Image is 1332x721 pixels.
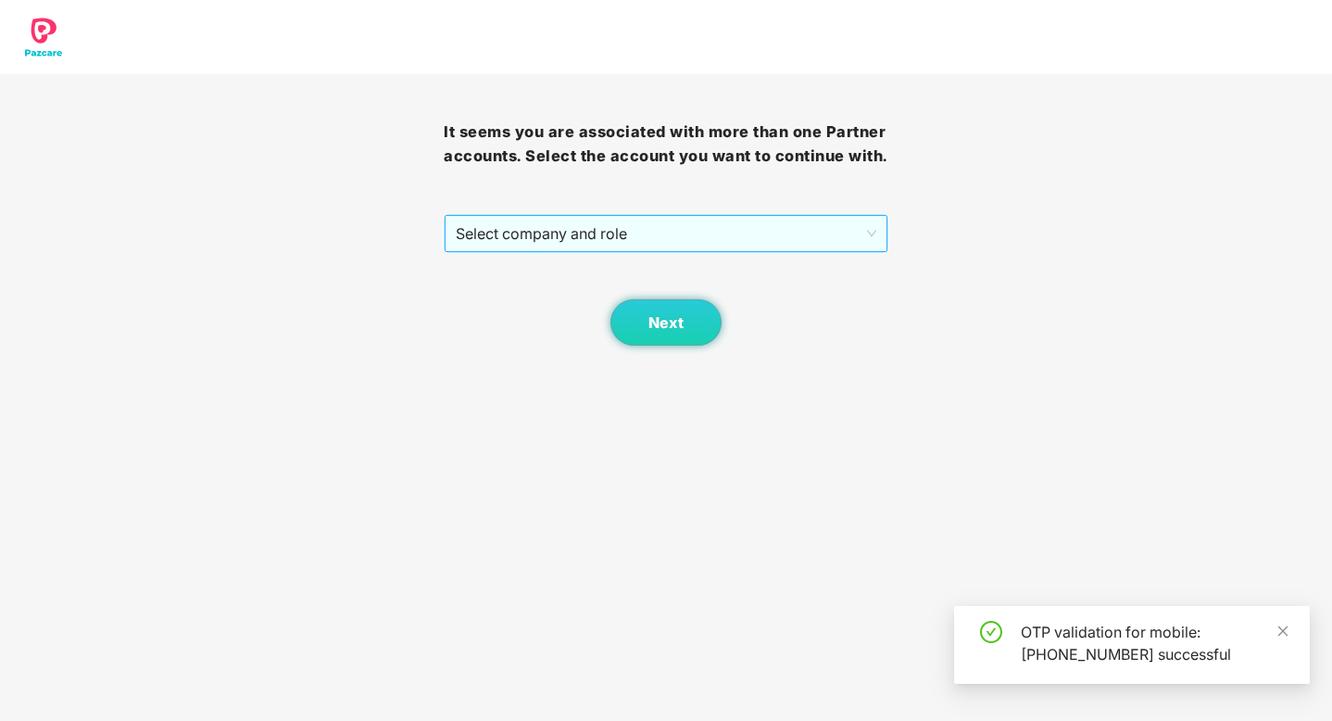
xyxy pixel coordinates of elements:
button: Next [610,299,722,346]
span: close [1276,625,1289,638]
span: check-circle [980,621,1002,643]
div: OTP validation for mobile: [PHONE_NUMBER] successful [1021,621,1288,665]
h3: It seems you are associated with more than one Partner accounts. Select the account you want to c... [444,120,887,168]
span: Next [648,314,684,332]
span: Select company and role [456,216,875,251]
